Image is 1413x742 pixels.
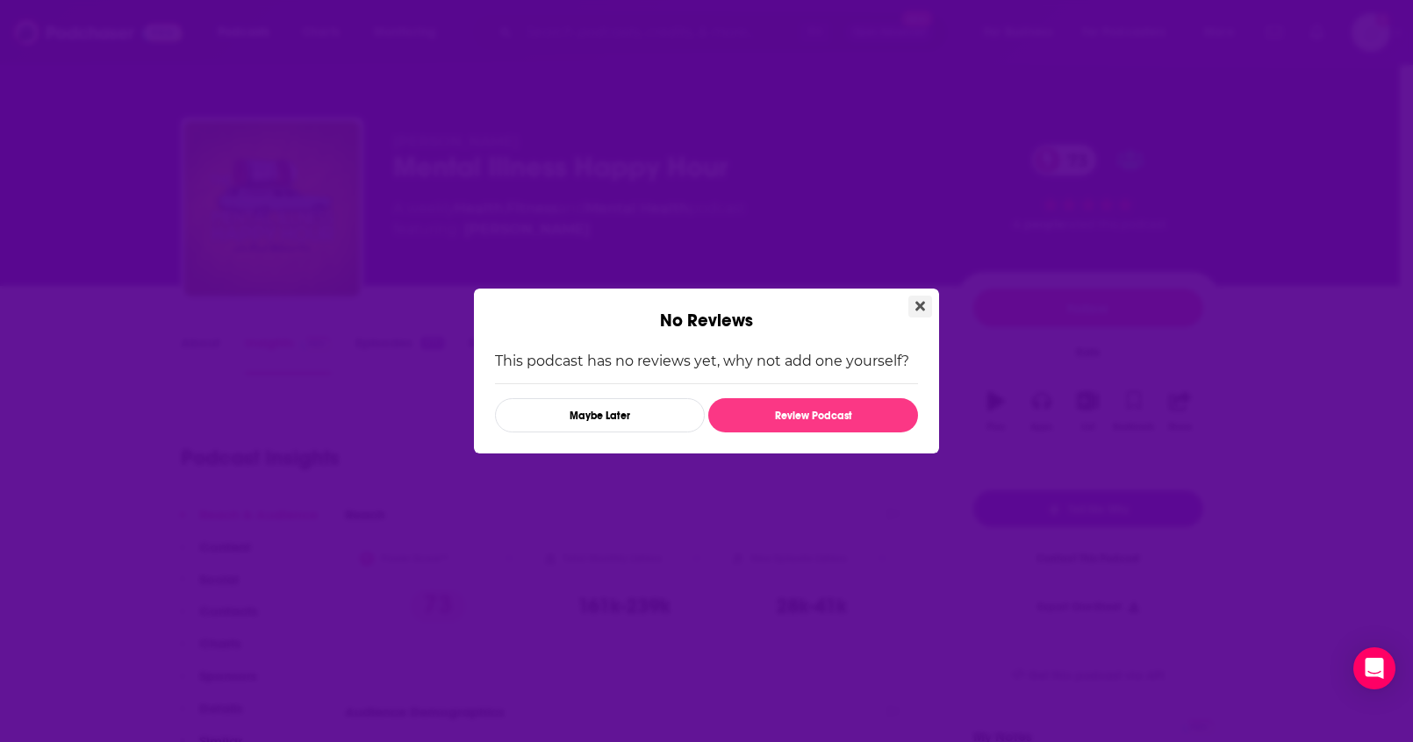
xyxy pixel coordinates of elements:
[908,296,932,317] button: Close
[1353,647,1395,689] div: Open Intercom Messenger
[474,289,939,332] div: No Reviews
[708,398,918,432] button: Review Podcast
[495,353,918,369] p: This podcast has no reviews yet, why not add one yourself?
[495,398,705,432] button: Maybe Later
